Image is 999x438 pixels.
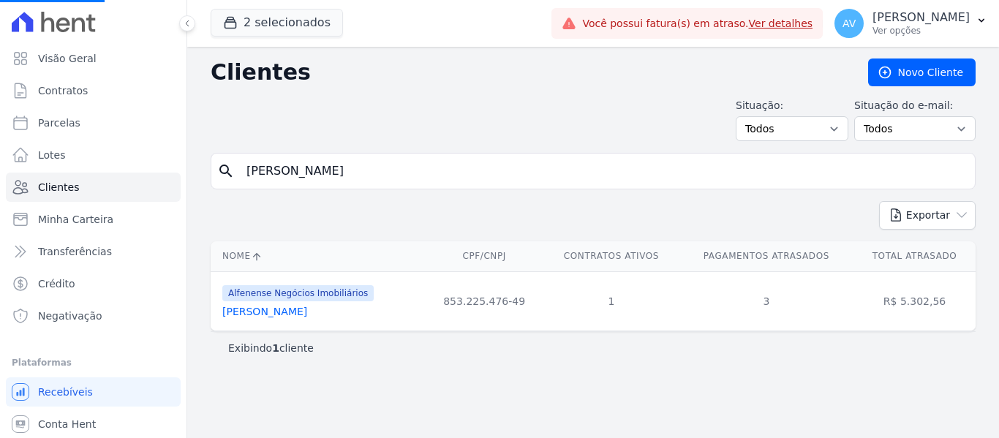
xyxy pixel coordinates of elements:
p: [PERSON_NAME] [872,10,970,25]
span: Conta Hent [38,417,96,431]
td: R$ 5.302,56 [853,271,976,331]
a: Visão Geral [6,44,181,73]
span: Minha Carteira [38,212,113,227]
a: Lotes [6,140,181,170]
b: 1 [272,342,279,354]
td: 3 [679,271,853,331]
a: [PERSON_NAME] [222,306,307,317]
a: Contratos [6,76,181,105]
th: Contratos Ativos [543,241,679,271]
span: Negativação [38,309,102,323]
a: Ver detalhes [749,18,813,29]
a: Recebíveis [6,377,181,407]
span: Crédito [38,276,75,291]
th: Nome [211,241,425,271]
i: search [217,162,235,180]
span: Recebíveis [38,385,93,399]
th: Pagamentos Atrasados [679,241,853,271]
span: Você possui fatura(s) em atraso. [582,16,813,31]
p: Exibindo cliente [228,341,314,355]
span: Parcelas [38,116,80,130]
a: Clientes [6,173,181,202]
span: Clientes [38,180,79,195]
span: AV [842,18,856,29]
th: CPF/CNPJ [425,241,543,271]
span: Contratos [38,83,88,98]
a: Transferências [6,237,181,266]
label: Situação: [736,98,848,113]
td: 853.225.476-49 [425,271,543,331]
input: Buscar por nome, CPF ou e-mail [238,156,969,186]
span: Alfenense Negócios Imobiliários [222,285,374,301]
div: Plataformas [12,354,175,371]
td: 1 [543,271,679,331]
a: Novo Cliente [868,58,976,86]
th: Total Atrasado [853,241,976,271]
h2: Clientes [211,59,845,86]
span: Lotes [38,148,66,162]
a: Negativação [6,301,181,331]
a: Parcelas [6,108,181,137]
span: Transferências [38,244,112,259]
button: AV [PERSON_NAME] Ver opções [823,3,999,44]
label: Situação do e-mail: [854,98,976,113]
a: Minha Carteira [6,205,181,234]
a: Crédito [6,269,181,298]
p: Ver opções [872,25,970,37]
span: Visão Geral [38,51,97,66]
button: Exportar [879,201,976,230]
button: 2 selecionados [211,9,343,37]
